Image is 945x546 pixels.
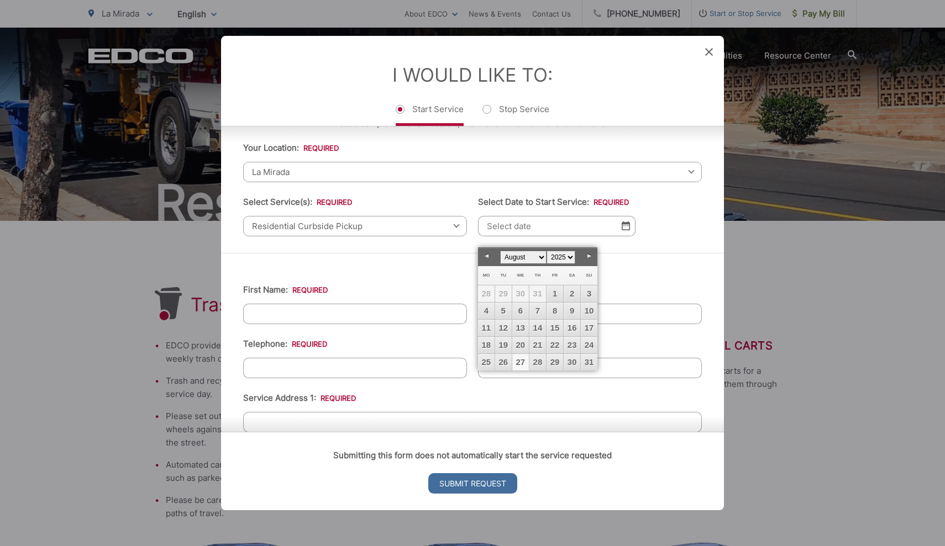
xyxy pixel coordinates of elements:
select: Select year [547,251,575,264]
a: 21 [529,337,546,353]
label: Telephone: [243,339,327,349]
a: 31 [581,354,597,370]
a: 24 [581,337,597,353]
label: First Name: [243,285,328,295]
a: 28 [529,354,546,370]
a: 6 [512,303,529,319]
span: Monday [483,273,490,278]
a: 13 [512,320,529,336]
span: 28 [478,285,495,302]
span: Sunday [586,273,592,278]
span: Saturday [569,273,575,278]
a: 18 [478,337,495,353]
a: 27 [512,354,529,370]
span: Thursday [535,273,541,278]
a: 29 [547,354,563,370]
label: Start Service [396,104,464,126]
a: 25 [478,354,495,370]
a: 26 [495,354,512,370]
label: I Would Like To: [392,63,553,86]
a: 4 [478,303,495,319]
a: 2 [564,285,580,302]
span: Friday [552,273,558,278]
label: Service Address 1: [243,393,356,403]
a: 23 [564,337,580,353]
label: Select Date to Start Service: [478,197,629,207]
label: Stop Service [482,104,549,126]
label: Your Location: [243,143,339,153]
a: 16 [564,320,580,336]
select: Select month [500,251,547,264]
a: 9 [564,303,580,319]
input: Select date [478,216,636,236]
img: Select date [622,221,630,231]
a: 8 [547,303,563,319]
a: 20 [512,337,529,353]
a: 30 [564,354,580,370]
strong: Submitting this form does not automatically start the service requested [333,450,612,460]
span: 29 [495,285,512,302]
span: Residential Curbside Pickup [243,216,467,236]
a: 19 [495,337,512,353]
span: La Mirada [243,162,702,182]
a: 10 [581,303,597,319]
input: Submit Request [428,473,517,494]
span: 31 [529,285,546,302]
a: 17 [581,320,597,336]
span: Tuesday [500,273,506,278]
a: 22 [547,337,563,353]
a: 15 [547,320,563,336]
a: 14 [529,320,546,336]
a: 3 [581,285,597,302]
a: 12 [495,320,512,336]
span: 30 [512,285,529,302]
a: 1 [547,285,563,302]
a: 11 [478,320,495,336]
a: Next [581,248,597,264]
a: 5 [495,303,512,319]
label: Select Service(s): [243,197,352,207]
span: Wednesday [517,273,524,278]
a: 7 [529,303,546,319]
a: Prev [478,248,495,264]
